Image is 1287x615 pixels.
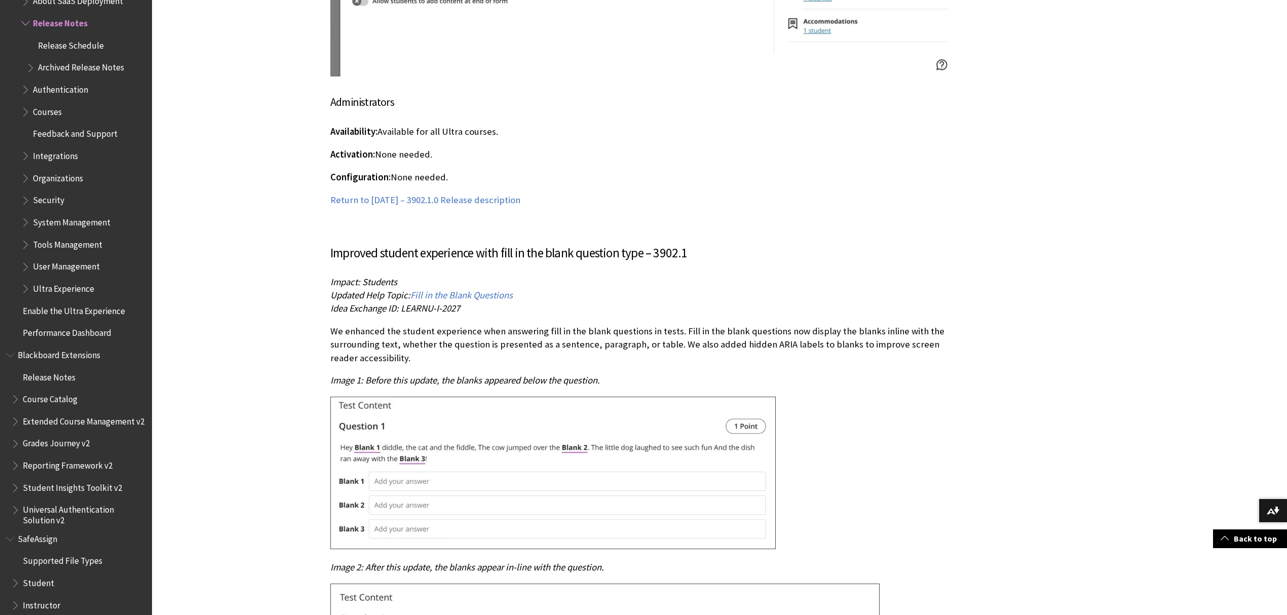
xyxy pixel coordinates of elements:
span: Availability: [330,126,377,137]
span: Ultra Experience [33,280,94,294]
span: Grades Journey v2 [23,435,90,449]
span: Archived Release Notes [38,59,124,73]
span: Feedback and Support [33,126,118,139]
span: Performance Dashboard [23,324,111,338]
span: Release Notes [23,369,75,382]
span: Universal Authentication Solution v2 [23,502,145,525]
a: Return to [DATE] – 3902.1.0 Release description [330,194,520,206]
span: Configuration: [330,171,391,183]
span: Impact: Students [330,276,397,288]
span: Idea Exchange ID: LEARNU-I-2027 [330,302,460,314]
span: Supported File Types [23,553,102,566]
span: Activation: [330,148,375,160]
h4: Administrators [330,94,959,110]
p: Available for all Ultra courses. [330,125,959,138]
span: Instructor [23,597,60,610]
span: Organizations [33,170,83,183]
span: Release Schedule [38,37,104,51]
span: Image 1: Before this update, the blanks appeared below the question. [330,374,600,386]
span: User Management [33,258,100,272]
span: Image 2: After this update, the blanks appear in-line with the question. [330,561,604,573]
span: Improved student experience with fill in the blank question type – 3902.1 [330,245,688,261]
span: Student [23,574,54,588]
span: Courses [33,103,62,117]
span: Enable the Ultra Experience [23,302,125,316]
span: Release Notes [33,15,88,28]
span: Integrations [33,147,78,161]
img: Blanks used to appear underneath the question for students to fill out [330,397,776,549]
p: We enhanced the student experience when answering fill in the blank questions in tests. Fill in t... [330,325,959,365]
p: None needed. [330,171,959,184]
span: Security [33,192,64,206]
span: Authentication [33,81,88,95]
p: None needed. [330,148,959,161]
nav: Book outline for Blackboard Extensions [6,347,146,525]
a: Fill in the Blank Questions [410,289,513,301]
span: Reporting Framework v2 [23,457,112,471]
span: Student Insights Toolkit v2 [23,479,122,493]
span: Tools Management [33,236,102,250]
span: System Management [33,214,110,227]
span: Extended Course Management v2 [23,413,144,427]
a: Back to top [1213,529,1287,548]
span: Course Catalog [23,391,78,404]
span: SafeAssign [18,530,57,544]
span: Blackboard Extensions [18,347,100,360]
span: Updated Help Topic: [330,289,410,301]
